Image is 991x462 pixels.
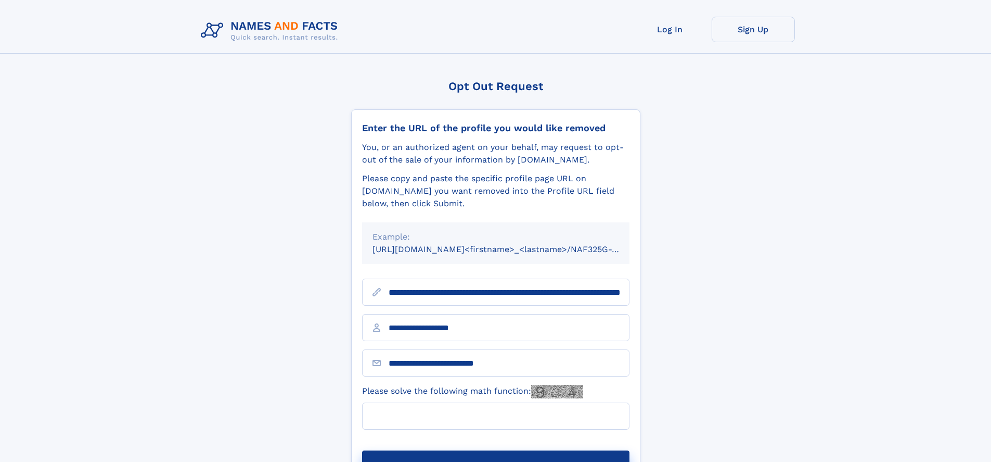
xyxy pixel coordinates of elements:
a: Sign Up [712,17,795,42]
div: Enter the URL of the profile you would like removed [362,122,629,134]
small: [URL][DOMAIN_NAME]<firstname>_<lastname>/NAF325G-xxxxxxxx [372,244,649,254]
label: Please solve the following math function: [362,385,583,398]
div: Opt Out Request [351,80,640,93]
div: Example: [372,231,619,243]
img: Logo Names and Facts [197,17,346,45]
div: You, or an authorized agent on your behalf, may request to opt-out of the sale of your informatio... [362,141,629,166]
div: Please copy and paste the specific profile page URL on [DOMAIN_NAME] you want removed into the Pr... [362,172,629,210]
a: Log In [628,17,712,42]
